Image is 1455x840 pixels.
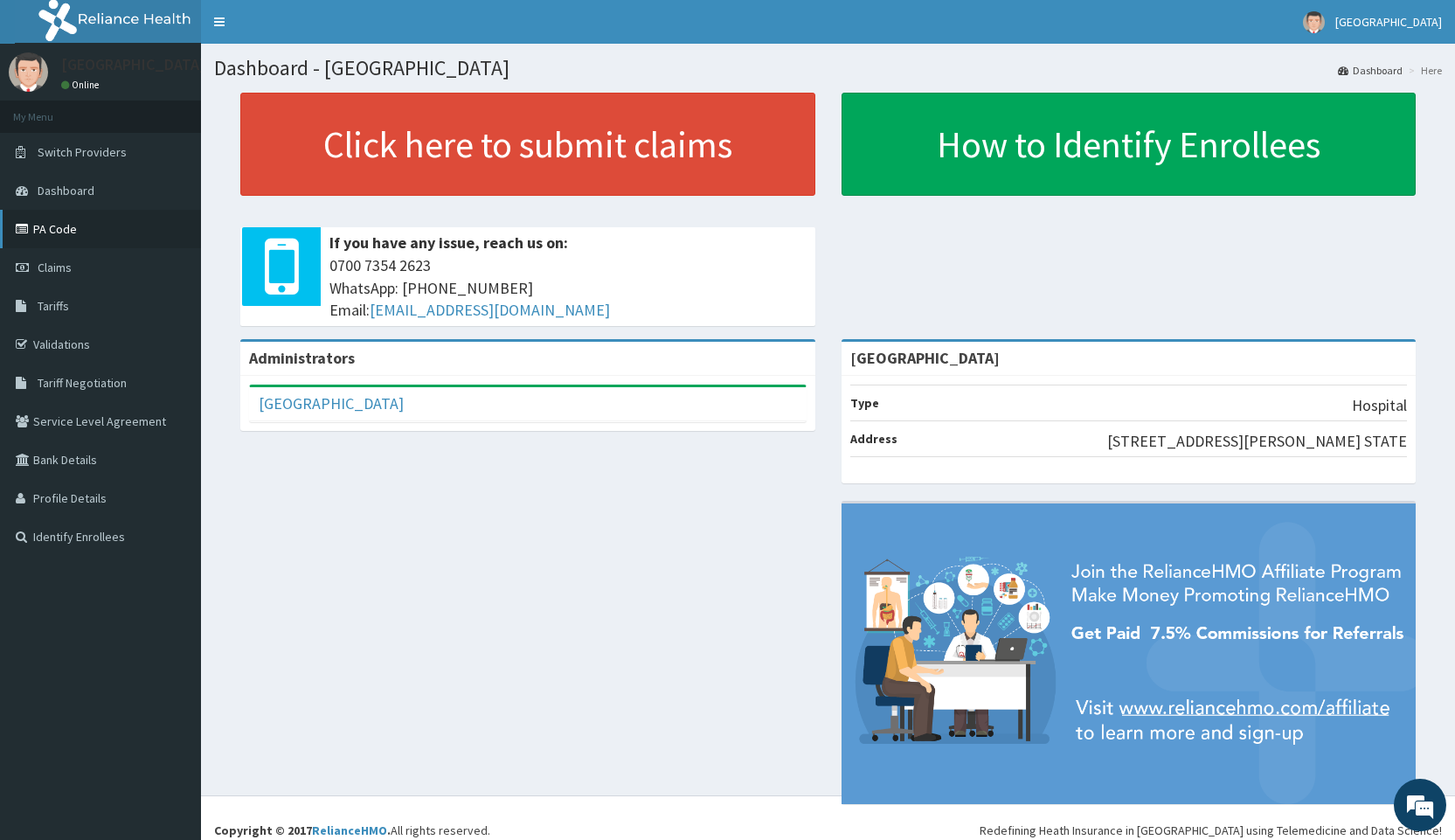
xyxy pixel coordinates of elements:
img: d_794563401_company_1708531726252_794563401 [32,87,71,131]
span: [GEOGRAPHIC_DATA] [1335,14,1442,30]
span: Tariffs [38,298,69,314]
b: Type [850,395,879,411]
b: Address [850,431,897,447]
div: Redefining Heath Insurance in [GEOGRAPHIC_DATA] using Telemedicine and Data Science! [980,822,1442,839]
span: Tariff Negotiation [38,375,127,391]
a: Dashboard [1338,63,1403,78]
a: [GEOGRAPHIC_DATA] [259,393,404,413]
strong: Copyright © 2017 . [214,823,391,838]
a: How to Identify Enrollees [842,93,1417,196]
span: Switch Providers [38,144,127,160]
span: 0700 7354 2623 WhatsApp: [PHONE_NUMBER] Email: [329,254,807,322]
h1: Dashboard - [GEOGRAPHIC_DATA] [214,57,1442,80]
div: Chat with us now [91,98,294,121]
li: Here [1404,63,1442,78]
div: Minimize live chat window [287,9,329,51]
img: User Image [9,52,48,92]
a: Click here to submit claims [240,93,815,196]
textarea: Type your message and hit 'Enter' [9,477,333,538]
p: [GEOGRAPHIC_DATA] [61,57,205,73]
img: provider-team-banner.png [842,503,1417,804]
img: User Image [1303,11,1325,33]
strong: [GEOGRAPHIC_DATA] [850,348,1000,368]
a: Online [61,79,103,91]
span: Claims [38,260,72,275]
p: Hospital [1352,394,1407,417]
span: We're online! [101,220,241,397]
a: RelianceHMO [312,823,387,838]
b: If you have any issue, reach us on: [329,233,568,253]
a: [EMAIL_ADDRESS][DOMAIN_NAME] [370,300,610,320]
p: [STREET_ADDRESS][PERSON_NAME] STATE [1107,430,1407,453]
span: Dashboard [38,183,94,198]
b: Administrators [249,348,355,368]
